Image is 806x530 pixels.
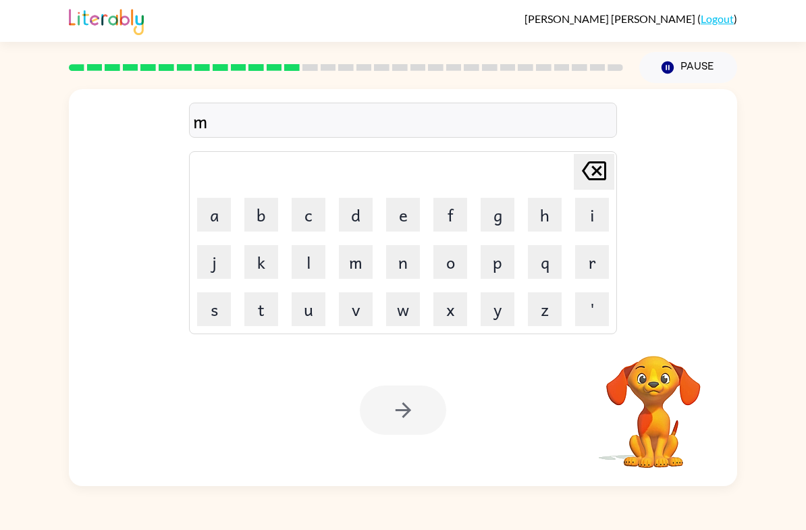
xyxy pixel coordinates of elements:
[433,198,467,232] button: f
[701,12,734,25] a: Logout
[481,245,514,279] button: p
[386,198,420,232] button: e
[193,107,613,135] div: m
[433,292,467,326] button: x
[528,245,562,279] button: q
[339,292,373,326] button: v
[433,245,467,279] button: o
[386,245,420,279] button: n
[575,245,609,279] button: r
[575,292,609,326] button: '
[244,292,278,326] button: t
[481,198,514,232] button: g
[339,245,373,279] button: m
[292,245,325,279] button: l
[525,12,697,25] span: [PERSON_NAME] [PERSON_NAME]
[292,292,325,326] button: u
[525,12,737,25] div: ( )
[197,245,231,279] button: j
[575,198,609,232] button: i
[197,198,231,232] button: a
[639,52,737,83] button: Pause
[586,335,721,470] video: Your browser must support playing .mp4 files to use Literably. Please try using another browser.
[197,292,231,326] button: s
[244,245,278,279] button: k
[69,5,144,35] img: Literably
[339,198,373,232] button: d
[528,292,562,326] button: z
[244,198,278,232] button: b
[528,198,562,232] button: h
[481,292,514,326] button: y
[292,198,325,232] button: c
[386,292,420,326] button: w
